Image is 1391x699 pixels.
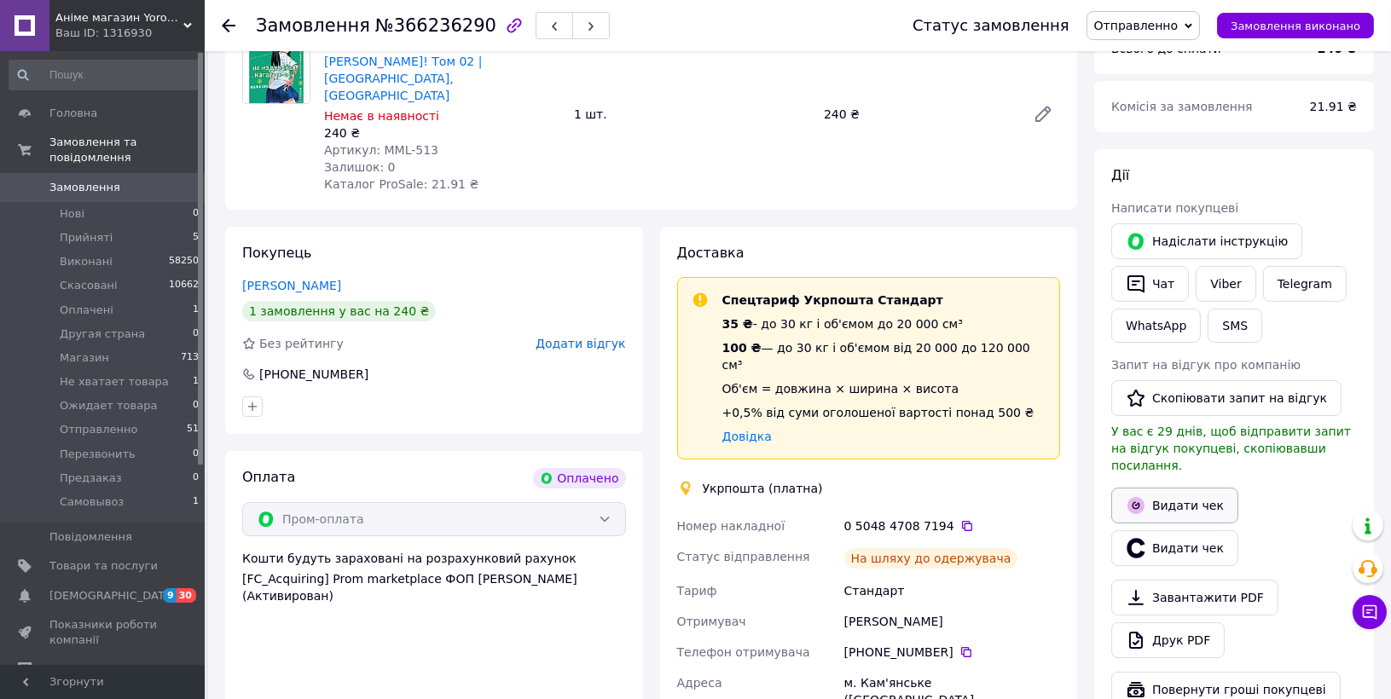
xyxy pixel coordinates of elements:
[1111,42,1221,55] span: Всього до сплати
[536,337,625,350] span: Додати відгук
[242,301,436,321] div: 1 замовлення у вас на 240 ₴
[533,468,625,488] div: Оплачено
[722,341,762,355] span: 100 ₴
[177,588,196,603] span: 30
[1111,201,1238,215] span: Написати покупцеві
[722,380,1046,397] div: Об'єм = довжина × ширина × висота
[193,494,199,510] span: 1
[1111,309,1201,343] a: WhatsApp
[1318,42,1357,55] b: 240 ₴
[677,615,746,628] span: Отримувач
[9,60,200,90] input: Пошук
[242,550,626,604] div: Кошти будуть зараховані на розрахунковий рахунок
[817,102,1019,126] div: 240 ₴
[169,278,199,293] span: 10662
[60,374,169,390] span: Не хватает товара
[1111,425,1351,472] span: У вас є 29 днів, щоб відправити запит на відгук покупцеві, скопіювавши посилання.
[324,160,396,174] span: Залишок: 0
[60,350,109,366] span: Магазин
[1111,223,1302,259] button: Надіслати інструкцію
[324,177,478,191] span: Каталог ProSale: 21.91 ₴
[242,570,626,604] div: [FC_Acquiring] Prom marketplace ФОП [PERSON_NAME] (Активирован)
[722,339,1046,373] div: — до 30 кг і об'ємом від 20 000 до 120 000 см³
[60,494,124,510] span: Самовывоз
[1111,380,1342,416] button: Скопіювати запит на відгук
[677,645,810,659] span: Телефон отримувача
[722,317,753,331] span: 35 ₴
[60,303,113,318] span: Оплачені
[49,558,158,574] span: Товари та послуги
[1094,19,1178,32] span: Отправленно
[324,109,439,123] span: Немає в наявності
[60,447,136,462] span: Перезвонить
[1026,97,1060,131] a: Редагувати
[242,245,312,261] span: Покупець
[193,206,199,222] span: 0
[1111,266,1189,302] button: Чат
[60,278,118,293] span: Скасовані
[49,588,176,604] span: [DEMOGRAPHIC_DATA]
[324,143,438,157] span: Артикул: MML-513
[60,471,122,486] span: Предзаказ
[193,303,199,318] span: 1
[163,588,177,603] span: 9
[1111,100,1253,113] span: Комісія за замовлення
[193,398,199,413] span: 0
[1231,20,1360,32] span: Замовлення виконано
[1217,13,1374,38] button: Замовлення виконано
[49,106,97,121] span: Головна
[677,550,810,563] span: Статус відправлення
[60,398,157,413] span: Ожидает товара
[60,326,145,342] span: Другая страна
[913,17,1069,34] div: Статус замовлення
[698,480,827,497] div: Укрпошта (платна)
[1111,167,1129,183] span: Дії
[1111,530,1238,566] button: Видати чек
[60,206,84,222] span: Нові
[49,135,205,165] span: Замовлення та повідомлення
[844,517,1060,534] div: 0 5048 4708 7194
[49,661,94,677] span: Відгуки
[55,10,183,26] span: Аніме магазин Yorokobi
[169,254,199,269] span: 58250
[844,548,1018,569] div: На шляху до одержувача
[1353,595,1387,629] button: Чат з покупцем
[242,469,295,485] span: Оплата
[49,617,158,648] span: Показники роботи компанії
[258,366,370,383] div: [PHONE_NUMBER]
[1111,488,1238,523] button: Видати чек
[841,575,1064,606] div: Стандарт
[722,430,772,443] a: Довідка
[1111,580,1278,615] a: Завантажити PDF
[193,230,199,246] span: 5
[193,471,199,486] span: 0
[259,337,344,350] span: Без рейтингу
[1310,100,1357,113] span: 21.91 ₴
[1196,266,1255,302] a: Viber
[1263,266,1347,302] a: Telegram
[55,26,205,41] div: Ваш ID: 1316930
[49,529,132,545] span: Повідомлення
[256,15,370,36] span: Замовлення
[243,37,310,103] img: Манга Не знущайся з мене, Нагаторо! Том 02 | Ijiranaide, Nagatoro-san
[1111,358,1301,372] span: Запит на відгук про компанію
[567,102,817,126] div: 1 шт.
[193,447,199,462] span: 0
[193,326,199,342] span: 0
[324,124,560,142] div: 240 ₴
[722,315,1046,332] div: - до 30 кг і об'ємом до 20 000 см³
[1111,622,1225,658] a: Друк PDF
[375,15,496,36] span: №366236290
[722,404,1046,421] div: +0,5% від суми оголошеної вартості понад 500 ₴
[324,38,497,102] a: Манга Не знущайся з мене, [PERSON_NAME]! Том 02 | [GEOGRAPHIC_DATA], [GEOGRAPHIC_DATA]
[193,374,199,390] span: 1
[60,422,137,437] span: Отправленно
[677,519,785,533] span: Номер накладної
[677,245,745,261] span: Доставка
[60,254,113,269] span: Виконані
[677,584,717,598] span: Тариф
[841,606,1064,637] div: [PERSON_NAME]
[181,350,199,366] span: 713
[222,17,235,34] div: Повернутися назад
[1208,309,1262,343] button: SMS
